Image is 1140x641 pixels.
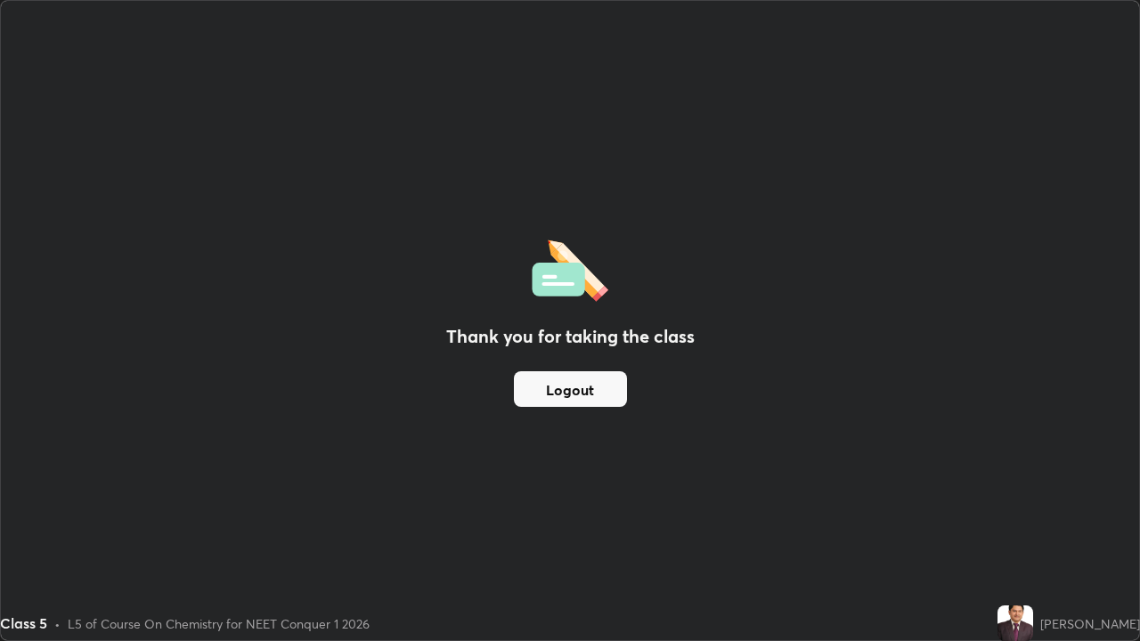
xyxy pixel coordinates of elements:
div: L5 of Course On Chemistry for NEET Conquer 1 2026 [68,614,370,633]
img: 682439f971974016be8beade0d312caf.jpg [997,605,1033,641]
div: [PERSON_NAME] [1040,614,1140,633]
button: Logout [514,371,627,407]
div: • [54,614,61,633]
h2: Thank you for taking the class [446,323,695,350]
img: offlineFeedback.1438e8b3.svg [532,234,608,302]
